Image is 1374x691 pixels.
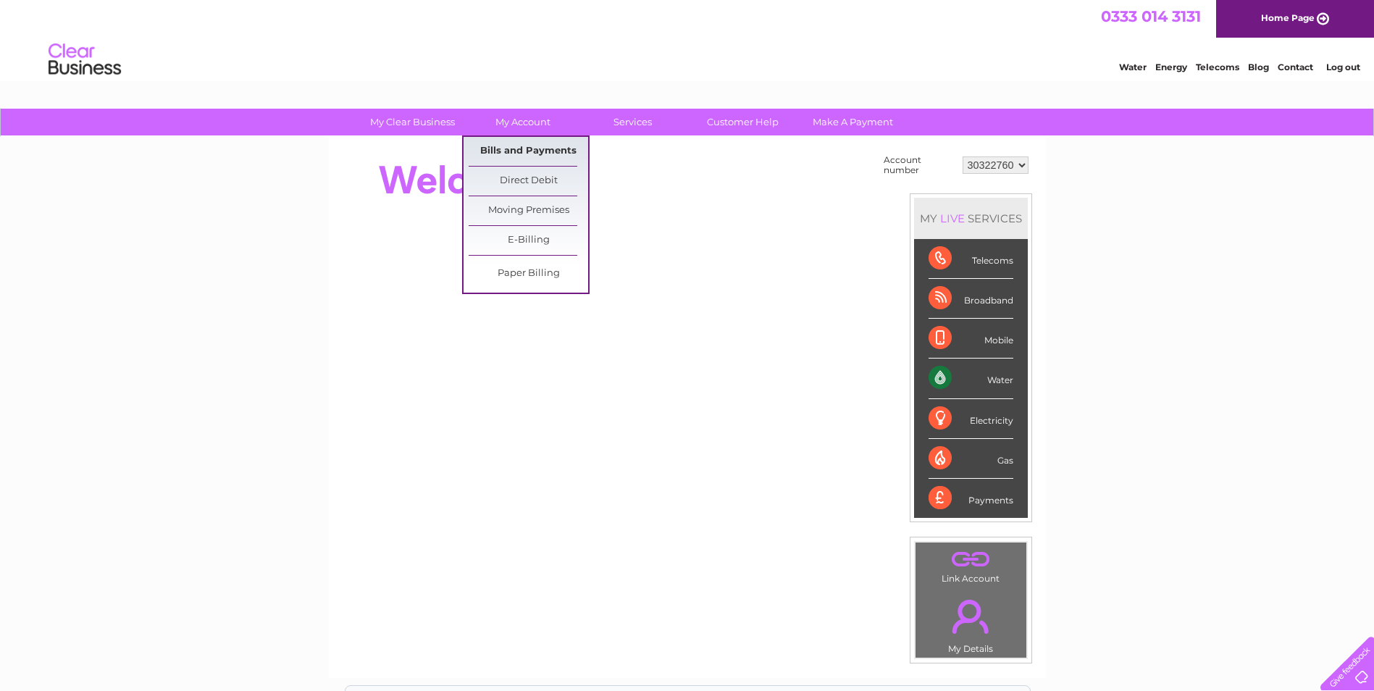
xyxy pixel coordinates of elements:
[929,319,1013,359] div: Mobile
[469,167,588,196] a: Direct Debit
[1101,7,1201,25] a: 0333 014 3131
[573,109,692,135] a: Services
[919,546,1023,571] a: .
[683,109,803,135] a: Customer Help
[1248,62,1269,72] a: Blog
[929,439,1013,479] div: Gas
[1119,62,1147,72] a: Water
[914,198,1028,239] div: MY SERVICES
[469,226,588,255] a: E-Billing
[929,279,1013,319] div: Broadband
[915,542,1027,587] td: Link Account
[937,212,968,225] div: LIVE
[929,359,1013,398] div: Water
[929,239,1013,279] div: Telecoms
[793,109,913,135] a: Make A Payment
[929,399,1013,439] div: Electricity
[48,38,122,82] img: logo.png
[469,137,588,166] a: Bills and Payments
[919,591,1023,642] a: .
[345,8,1030,70] div: Clear Business is a trading name of Verastar Limited (registered in [GEOGRAPHIC_DATA] No. 3667643...
[353,109,472,135] a: My Clear Business
[915,587,1027,658] td: My Details
[1196,62,1239,72] a: Telecoms
[1278,62,1313,72] a: Contact
[463,109,582,135] a: My Account
[1155,62,1187,72] a: Energy
[469,259,588,288] a: Paper Billing
[1326,62,1360,72] a: Log out
[880,151,959,179] td: Account number
[929,479,1013,518] div: Payments
[469,196,588,225] a: Moving Premises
